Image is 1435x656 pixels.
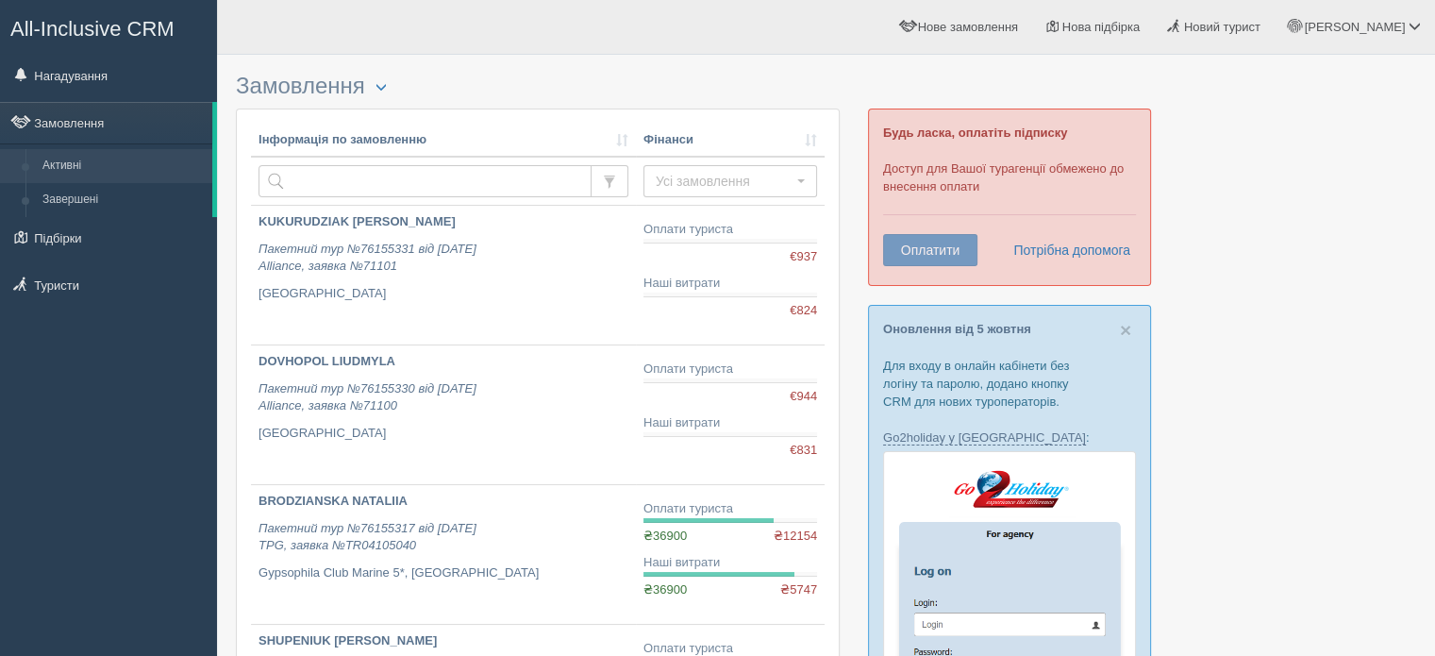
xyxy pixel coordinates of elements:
[259,165,592,197] input: Пошук за номером замовлення, ПІБ або паспортом туриста
[883,322,1031,336] a: Оновлення від 5 жовтня
[259,521,476,553] i: Пакетний тур №76155317 від [DATE] TPG, заявка №TR04105040
[1062,20,1141,34] span: Нова підбірка
[643,414,817,432] div: Наші витрати
[643,500,817,518] div: Оплати туриста
[34,149,212,183] a: Активні
[34,183,212,217] a: Завершені
[790,442,817,460] span: €831
[790,388,817,406] span: €944
[643,554,817,572] div: Наші витрати
[883,357,1136,411] p: Для входу в онлайн кабінети без логіну та паролю, додано кнопку CRM для нових туроператорів.
[883,429,1136,446] p: :
[259,425,628,443] p: [GEOGRAPHIC_DATA]
[643,582,687,597] span: ₴36900
[883,234,977,266] button: Оплатити
[790,302,817,320] span: €824
[251,206,636,345] a: KUKURUDZIAK [PERSON_NAME] Пакетний тур №76155331 від [DATE]Alliance, заявка №71101 [GEOGRAPHIC_DATA]
[259,131,628,149] a: Інформація по замовленню
[918,20,1018,34] span: Нове замовлення
[251,345,636,484] a: DOVHOPOL LIUDMYLA Пакетний тур №76155330 від [DATE]Alliance, заявка №71100 [GEOGRAPHIC_DATA]
[259,494,408,508] b: BRODZIANSKA NATALIIA
[1120,319,1131,341] span: ×
[259,242,476,274] i: Пакетний тур №76155331 від [DATE] Alliance, заявка №71101
[1120,320,1131,340] button: Close
[1184,20,1260,34] span: Новий турист
[643,361,817,378] div: Оплати туриста
[259,381,476,413] i: Пакетний тур №76155330 від [DATE] Alliance, заявка №71100
[1304,20,1405,34] span: [PERSON_NAME]
[643,275,817,293] div: Наші витрати
[643,131,817,149] a: Фінанси
[259,214,456,228] b: KUKURUDZIAK [PERSON_NAME]
[1001,234,1131,266] a: Потрібна допомога
[643,529,687,543] span: ₴36900
[868,109,1151,286] div: Доступ для Вашої турагенції обмежено до внесення оплати
[259,564,628,582] p: Gypsophila Club Marine 5*, [GEOGRAPHIC_DATA]
[259,285,628,303] p: [GEOGRAPHIC_DATA]
[10,17,175,41] span: All-Inclusive CRM
[643,165,817,197] button: Усі замовлення
[883,430,1086,446] a: Go2holiday у [GEOGRAPHIC_DATA]
[656,172,793,191] span: Усі замовлення
[1,1,216,53] a: All-Inclusive CRM
[259,354,395,368] b: DOVHOPOL LIUDMYLA
[251,485,636,624] a: BRODZIANSKA NATALIIA Пакетний тур №76155317 від [DATE]TPG, заявка №TR04105040 Gypsophila Club Mar...
[236,74,840,99] h3: Замовлення
[883,126,1067,140] b: Будь ласка, оплатіть підписку
[643,221,817,239] div: Оплати туриста
[259,633,437,648] b: SHUPENIUK [PERSON_NAME]
[780,581,817,599] span: ₴5747
[790,248,817,266] span: €937
[774,528,817,546] span: ₴12154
